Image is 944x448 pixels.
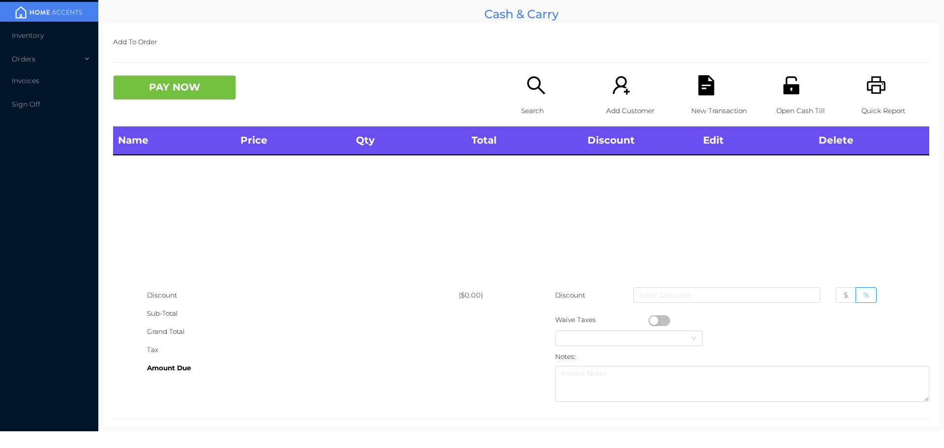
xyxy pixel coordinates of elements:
p: New Transaction [691,102,759,120]
i: icon: file-text [696,75,716,95]
div: Grand Total [147,323,459,341]
th: Price [236,126,351,155]
i: icon: search [526,75,546,95]
button: PAY NOW [113,75,236,100]
div: ($0.00) [459,286,521,304]
div: Tax [147,341,459,359]
span: Inventory [12,31,44,40]
th: Name [113,126,236,155]
p: Open Cash Till [776,102,844,120]
span: % [863,291,869,299]
p: Search [521,102,589,120]
div: Amount Due [147,359,459,377]
div: Sub-Total [147,304,459,323]
div: Waive Taxes [555,311,649,329]
th: Discount [583,126,698,155]
i: icon: user-add [611,75,631,95]
th: Total [467,126,582,155]
span: $ [844,291,848,299]
th: Qty [351,126,467,155]
p: Add To Order [113,33,929,51]
p: Discount [555,286,586,304]
label: Notes: [555,353,576,360]
span: Invoices [12,76,39,85]
p: Add Customer [606,102,674,120]
div: Discount [147,286,459,304]
input: Enter Discount [633,287,820,303]
i: icon: unlock [781,75,801,95]
div: Cash & Carry [103,5,939,23]
p: Quick Report [861,102,929,120]
img: mainBanner [12,5,86,20]
th: Edit [698,126,814,155]
i: icon: printer [866,75,886,95]
th: Delete [814,126,929,155]
span: Sign Off [12,100,40,109]
i: icon: down [691,335,697,342]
